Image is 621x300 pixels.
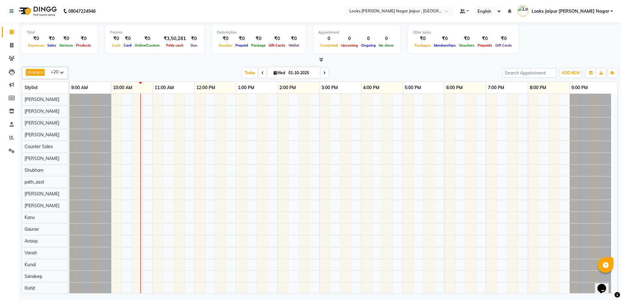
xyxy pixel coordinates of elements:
[25,108,59,114] span: [PERSON_NAME]
[217,35,234,42] div: ₹0
[445,83,464,92] a: 6:00 PM
[339,35,360,42] div: 0
[110,43,122,48] span: Cash
[195,83,217,92] a: 12:00 PM
[570,83,589,92] a: 9:00 PM
[58,35,75,42] div: ₹0
[46,43,58,48] span: Sales
[236,83,256,92] a: 1:00 PM
[361,83,381,92] a: 4:00 PM
[27,43,46,48] span: Expenses
[457,35,476,42] div: ₹0
[25,274,42,279] span: Sandeep
[432,43,457,48] span: Memberships
[320,83,339,92] a: 3:00 PM
[111,83,134,92] a: 10:00 AM
[287,43,301,48] span: Wallet
[432,35,457,42] div: ₹0
[518,6,528,16] img: Looks Jaipur Malviya Nagar
[413,43,432,48] span: Packages
[189,43,199,48] span: Due
[403,83,423,92] a: 5:00 PM
[486,83,506,92] a: 7:00 PM
[25,156,59,161] span: [PERSON_NAME]
[25,238,38,244] span: Anoop
[377,35,395,42] div: 0
[234,35,250,42] div: ₹0
[58,43,75,48] span: Services
[122,43,133,48] span: Card
[25,215,35,220] span: Kanu
[25,262,36,267] span: Kunal
[25,120,59,126] span: [PERSON_NAME]
[532,8,609,15] span: Looks Jaipur [PERSON_NAME] Nagar
[502,68,556,78] input: Search Appointment
[360,35,377,42] div: 0
[267,35,287,42] div: ₹0
[25,250,37,256] span: Vansh
[188,35,199,42] div: ₹0
[272,70,287,75] span: Wed
[339,43,360,48] span: Upcoming
[25,167,43,173] span: Shubham
[25,179,44,185] span: path_asst
[476,35,494,42] div: ₹0
[46,35,58,42] div: ₹0
[25,85,38,90] span: Stylist
[318,43,339,48] span: Completed
[122,35,133,42] div: ₹0
[242,68,258,78] span: Today
[494,43,514,48] span: Gift Cards
[68,2,96,20] b: 08047224946
[457,43,476,48] span: Vouchers
[25,144,53,149] span: Counter Sales
[25,285,35,291] span: Rohit
[318,30,395,35] div: Appointment
[217,30,301,35] div: Redemption
[494,35,514,42] div: ₹0
[25,226,39,232] span: Gaurav
[27,30,93,35] div: Total
[40,70,43,75] a: x
[318,35,339,42] div: 0
[528,83,548,92] a: 8:00 PM
[28,70,40,75] span: Anoop
[360,43,377,48] span: Ongoing
[217,43,234,48] span: Voucher
[165,43,185,48] span: Petty cash
[25,97,59,102] span: [PERSON_NAME]
[413,35,432,42] div: ₹0
[562,70,580,75] span: ADD NEW
[25,191,59,197] span: [PERSON_NAME]
[75,35,93,42] div: ₹0
[110,35,122,42] div: ₹0
[287,68,318,78] input: 2025-10-01
[377,43,395,48] span: No show
[25,132,59,138] span: [PERSON_NAME]
[234,43,250,48] span: Prepaid
[70,83,89,92] a: 9:00 AM
[278,83,297,92] a: 2:00 PM
[560,69,582,77] button: ADD NEW
[110,30,199,35] div: Finance
[161,35,188,42] div: ₹3,50,281
[250,35,267,42] div: ₹0
[595,275,615,294] iframe: chat widget
[25,203,59,208] span: [PERSON_NAME]
[153,83,175,92] a: 11:00 AM
[476,43,494,48] span: Prepaids
[267,43,287,48] span: Gift Cards
[27,35,46,42] div: ₹0
[413,30,514,35] div: Other sales
[16,2,58,20] img: logo
[133,35,161,42] div: ₹0
[133,43,161,48] span: Online/Custom
[75,43,93,48] span: Products
[287,35,301,42] div: ₹0
[51,69,63,74] span: +20
[250,43,267,48] span: Package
